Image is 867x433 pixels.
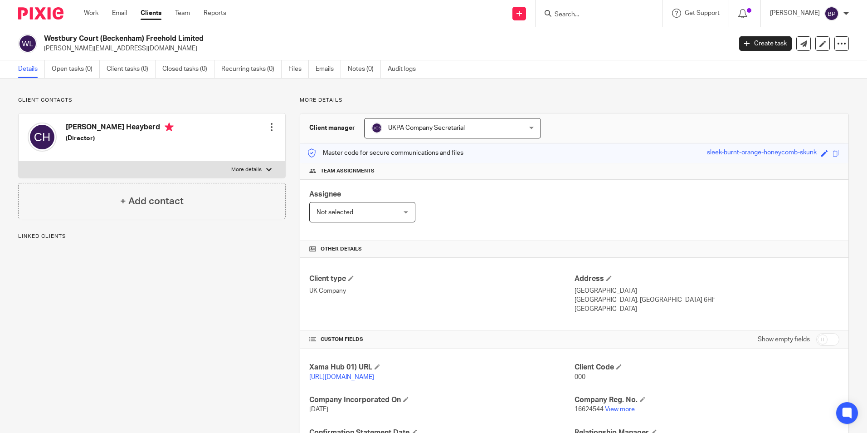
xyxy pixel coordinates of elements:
span: Not selected [317,209,353,216]
a: View more [605,406,635,413]
img: Pixie [18,7,63,20]
a: [URL][DOMAIN_NAME] [309,374,374,380]
p: More details [300,97,849,104]
a: Details [18,60,45,78]
img: svg%3E [824,6,839,21]
a: Open tasks (0) [52,60,100,78]
p: UK Company [309,286,574,295]
img: svg%3E [371,123,382,133]
h2: Westbury Court (Beckenham) Freehold Limited [44,34,589,44]
input: Search [554,11,635,19]
h4: Address [575,274,839,284]
h4: Client type [309,274,574,284]
a: Email [112,9,127,18]
a: Recurring tasks (0) [221,60,282,78]
span: 000 [575,374,585,380]
span: [DATE] [309,406,328,413]
a: Audit logs [388,60,423,78]
p: Client contacts [18,97,286,104]
h4: + Add contact [120,194,184,208]
h4: CUSTOM FIELDS [309,336,574,343]
span: 16624544 [575,406,604,413]
a: Emails [316,60,341,78]
a: Work [84,9,98,18]
a: Files [288,60,309,78]
h4: [PERSON_NAME] Heayberd [66,123,174,134]
a: Create task [739,36,792,51]
p: Linked clients [18,233,286,240]
h4: Client Code [575,363,839,372]
p: [GEOGRAPHIC_DATA] [575,286,839,295]
h3: Client manager [309,123,355,133]
a: Client tasks (0) [107,60,156,78]
p: [PERSON_NAME][EMAIL_ADDRESS][DOMAIN_NAME] [44,44,726,53]
h4: Company Incorporated On [309,395,574,405]
span: Get Support [685,10,720,16]
img: svg%3E [18,34,37,53]
p: [PERSON_NAME] [770,9,820,18]
h4: Company Reg. No. [575,395,839,405]
p: More details [231,166,262,173]
span: UKPA Company Secretarial [388,125,465,131]
p: Master code for secure communications and files [307,148,463,157]
i: Primary [165,123,174,132]
a: Closed tasks (0) [162,60,214,78]
h4: Xama Hub 01) URL [309,363,574,372]
a: Clients [141,9,161,18]
span: Assignee [309,191,341,198]
a: Team [175,9,190,18]
a: Notes (0) [348,60,381,78]
a: Reports [204,9,226,18]
div: sleek-burnt-orange-honeycomb-skunk [707,148,817,158]
label: Show empty fields [758,335,810,344]
h5: (Director) [66,134,174,143]
span: Other details [321,246,362,253]
p: [GEOGRAPHIC_DATA], [GEOGRAPHIC_DATA] 6HF [575,295,839,305]
p: [GEOGRAPHIC_DATA] [575,305,839,314]
img: svg%3E [28,123,57,152]
span: Team assignments [321,167,375,175]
